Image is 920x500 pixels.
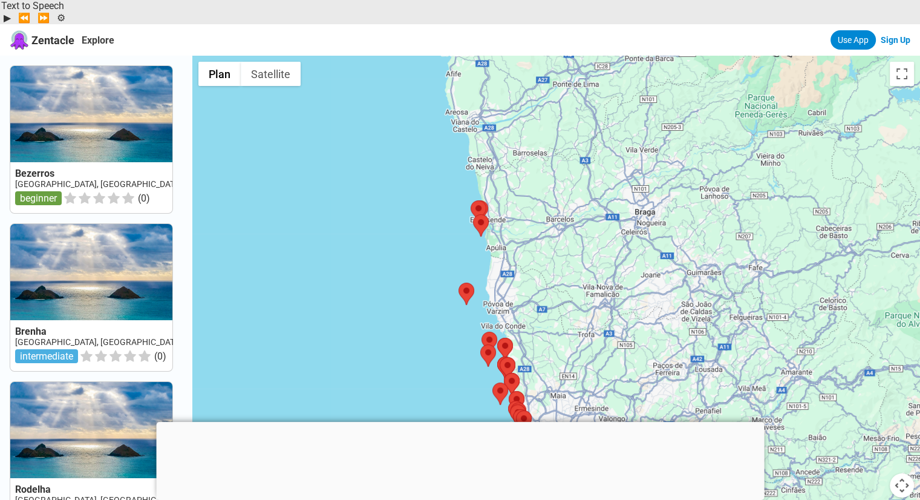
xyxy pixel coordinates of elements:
[10,30,29,50] img: Zentacle logo
[10,30,74,50] a: Zentacle logoZentacle
[830,30,876,50] a: Use App
[31,34,74,47] span: Zentacle
[82,35,114,46] a: Explore
[53,12,69,24] button: Settings
[15,12,34,24] button: Previous
[198,62,241,86] button: Afficher un plan de ville
[881,35,910,45] a: Sign Up
[156,422,764,497] iframe: Advertisement
[890,473,914,498] button: Commandes de la caméra de la carte
[890,62,914,86] button: Passer en plein écran
[15,337,267,347] a: [GEOGRAPHIC_DATA], [GEOGRAPHIC_DATA], [GEOGRAPHIC_DATA]
[241,62,301,86] button: Afficher les images satellite
[34,12,53,24] button: Forward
